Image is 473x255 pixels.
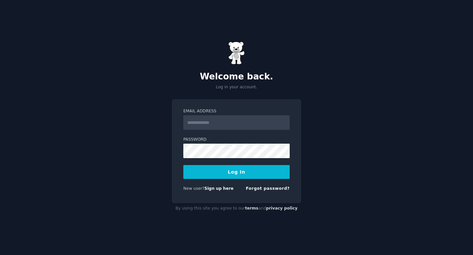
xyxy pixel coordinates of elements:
[183,186,204,191] span: New user?
[172,71,301,82] h2: Welcome back.
[183,108,290,114] label: Email Address
[183,165,290,179] button: Log In
[172,203,301,214] div: By using this site you agree to our and
[245,206,258,211] a: terms
[266,206,298,211] a: privacy policy
[246,186,290,191] a: Forgot password?
[183,137,290,143] label: Password
[228,42,245,65] img: Gummy Bear
[204,186,234,191] a: Sign up here
[172,84,301,90] p: Log in your account.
